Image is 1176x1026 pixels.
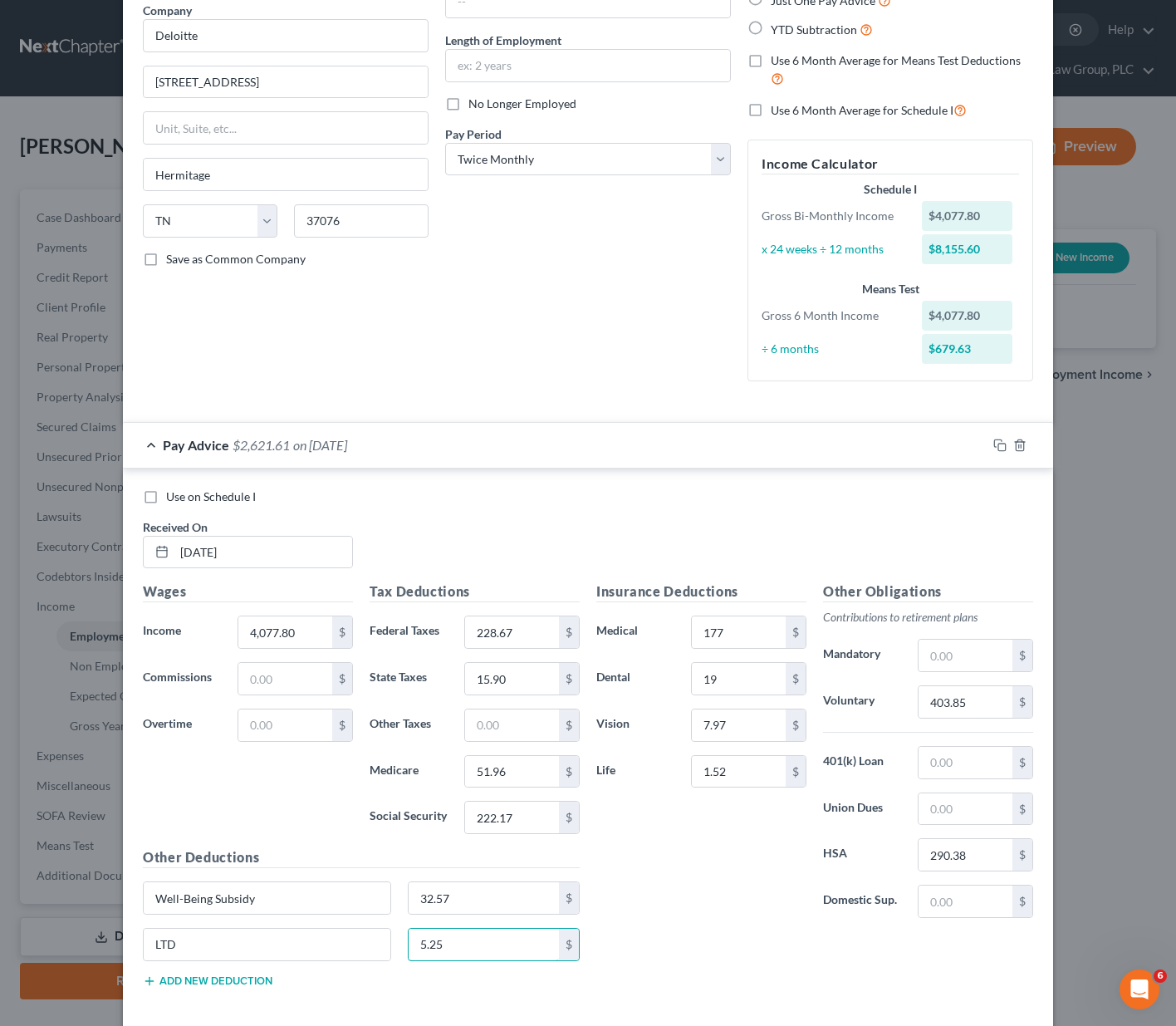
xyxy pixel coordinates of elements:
[143,847,580,868] h5: Other Deductions
[144,112,428,144] input: Unit, Suite, etc...
[919,839,1012,871] input: 0.00
[144,66,428,98] input: Enter address...
[465,663,559,695] input: 0.00
[922,234,1013,264] div: $8,155.60
[815,685,909,719] label: Voluntary
[135,709,229,742] label: Overtime
[559,929,579,960] div: $
[465,709,559,741] input: 0.00
[135,662,229,695] label: Commissions
[144,882,390,914] input: Specify...
[588,662,683,695] label: Dental
[919,793,1012,825] input: 0.00
[163,437,229,453] span: Pay Advice
[293,437,347,453] span: on [DATE]
[823,609,1033,626] p: Contributions to retirement plans
[588,709,683,742] label: Vision
[919,886,1012,917] input: 0.00
[762,281,1019,297] div: Means Test
[238,709,332,741] input: 0.00
[233,437,290,453] span: $2,621.61
[174,537,352,568] input: MM/DD/YYYY
[786,663,806,695] div: $
[144,159,428,190] input: Enter city...
[771,53,1021,67] span: Use 6 Month Average for Means Test Deductions
[361,801,456,834] label: Social Security
[692,663,786,695] input: 0.00
[823,582,1033,602] h5: Other Obligations
[238,616,332,648] input: 0.00
[771,103,953,117] span: Use 6 Month Average for Schedule I
[468,96,576,110] span: No Longer Employed
[692,616,786,648] input: 0.00
[786,709,806,741] div: $
[143,974,272,988] button: Add new deduction
[919,747,1012,778] input: 0.00
[1012,640,1032,671] div: $
[588,616,683,649] label: Medical
[446,50,730,81] input: ex: 2 years
[1154,970,1167,983] span: 6
[238,663,332,695] input: 0.00
[588,755,683,788] label: Life
[815,639,909,672] label: Mandatory
[762,154,1019,174] h5: Income Calculator
[753,307,914,324] div: Gross 6 Month Income
[144,929,390,960] input: Specify...
[815,885,909,918] label: Domestic Sup.
[692,756,786,788] input: 0.00
[919,686,1012,718] input: 0.00
[1012,747,1032,778] div: $
[143,623,181,637] span: Income
[445,32,561,49] label: Length of Employment
[332,663,352,695] div: $
[361,709,456,742] label: Other Taxes
[692,709,786,741] input: 0.00
[786,756,806,788] div: $
[753,208,914,224] div: Gross Bi-Monthly Income
[143,582,353,602] h5: Wages
[143,3,192,17] span: Company
[753,241,914,258] div: x 24 weeks ÷ 12 months
[786,616,806,648] div: $
[445,127,502,141] span: Pay Period
[559,802,579,833] div: $
[361,662,456,695] label: State Taxes
[559,709,579,741] div: $
[143,520,208,534] span: Received On
[143,19,429,52] input: Search company by name...
[922,334,1013,364] div: $679.63
[166,489,256,503] span: Use on Schedule I
[762,181,1019,198] div: Schedule I
[361,755,456,788] label: Medicare
[332,616,352,648] div: $
[815,793,909,826] label: Union Dues
[332,709,352,741] div: $
[1012,839,1032,871] div: $
[1012,793,1032,825] div: $
[166,252,306,266] span: Save as Common Company
[815,746,909,779] label: 401(k) Loan
[596,582,806,602] h5: Insurance Deductions
[815,838,909,871] label: HSA
[559,616,579,648] div: $
[465,616,559,648] input: 0.00
[370,582,580,602] h5: Tax Deductions
[559,663,579,695] div: $
[1120,970,1159,1009] iframe: Intercom live chat
[771,22,857,37] span: YTD Subtraction
[465,802,559,833] input: 0.00
[919,640,1012,671] input: 0.00
[559,756,579,788] div: $
[1012,686,1032,718] div: $
[361,616,456,649] label: Federal Taxes
[465,756,559,788] input: 0.00
[753,341,914,357] div: ÷ 6 months
[409,882,560,914] input: 0.00
[559,882,579,914] div: $
[409,929,560,960] input: 0.00
[294,204,429,238] input: Enter zip...
[922,201,1013,231] div: $4,077.80
[922,301,1013,331] div: $4,077.80
[1012,886,1032,917] div: $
